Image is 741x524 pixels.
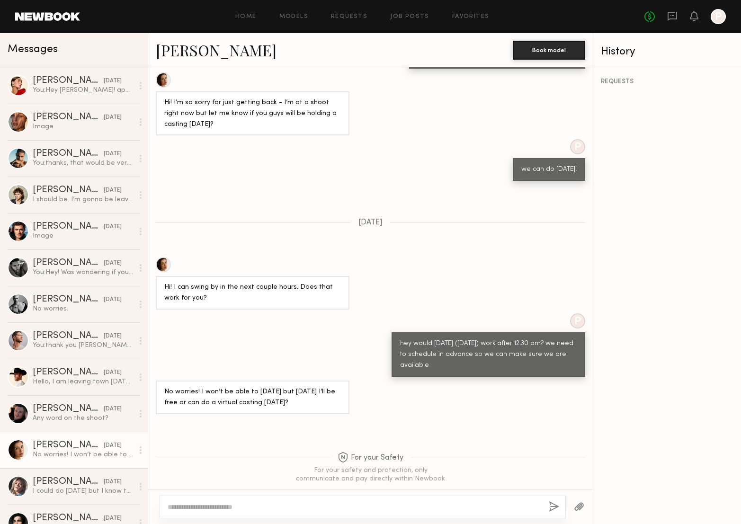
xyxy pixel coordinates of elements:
[33,404,104,414] div: [PERSON_NAME]
[711,9,726,24] a: P
[104,222,122,231] div: [DATE]
[104,150,122,159] div: [DATE]
[33,186,104,195] div: [PERSON_NAME]
[33,414,134,423] div: Any word on the shoot?
[33,368,104,377] div: [PERSON_NAME]
[104,514,122,523] div: [DATE]
[400,338,577,371] div: hey would [DATE] ([DATE]) work after 12:30 pm? we need to schedule in advance so we can make sure...
[33,450,134,459] div: No worries! I won’t be able to [DATE] but [DATE] I’ll be free or can do a virtual casting [DATE]?
[104,405,122,414] div: [DATE]
[104,295,122,304] div: [DATE]
[104,259,122,268] div: [DATE]
[331,14,367,20] a: Requests
[104,478,122,487] div: [DATE]
[164,282,341,304] div: Hi! I can swing by in the next couple hours. Does that work for you?
[164,98,341,130] div: Hi! I’m so sorry for just getting back - I’m at a shoot right now but let me know if you guys wil...
[104,368,122,377] div: [DATE]
[33,487,134,496] div: I could do [DATE] but I know that’s a week away
[104,441,122,450] div: [DATE]
[33,76,104,86] div: [PERSON_NAME]
[33,86,134,95] div: You: Hey [PERSON_NAME]! apologies for the delay, we had run into some booking issues with our pho...
[104,113,122,122] div: [DATE]
[33,514,104,523] div: [PERSON_NAME]
[33,441,104,450] div: [PERSON_NAME]
[601,46,733,57] div: History
[33,113,104,122] div: [PERSON_NAME]
[104,332,122,341] div: [DATE]
[33,231,134,240] div: Image
[33,331,104,341] div: [PERSON_NAME]
[279,14,308,20] a: Models
[452,14,490,20] a: Favorites
[521,164,577,175] div: we can do [DATE]!
[104,186,122,195] div: [DATE]
[513,45,585,53] a: Book model
[235,14,257,20] a: Home
[104,77,122,86] div: [DATE]
[33,149,104,159] div: [PERSON_NAME]
[33,195,134,204] div: I should be. I’m gonna be leaving for [US_STATE] Fashion week but that’s the 1st week of September.
[358,219,383,227] span: [DATE]
[601,79,733,85] div: REQUESTS
[33,159,134,168] div: You: thanks, that would be very helpful!
[33,304,134,313] div: No worries.
[33,341,134,350] div: You: thank you [PERSON_NAME]! much appreciated!
[33,222,104,231] div: [PERSON_NAME]
[33,377,134,386] div: Hello, I am leaving town [DATE] for a shoot and who’ll be back [DATE]. I’m interested in shooting...
[33,258,104,268] div: [PERSON_NAME]
[338,452,403,464] span: For your Safety
[164,387,341,409] div: No worries! I won’t be able to [DATE] but [DATE] I’ll be free or can do a virtual casting [DATE]?
[33,122,134,131] div: Image
[156,40,277,60] a: [PERSON_NAME]
[295,466,446,483] div: For your safety and protection, only communicate and pay directly within Newbook
[33,268,134,277] div: You: Hey! Was wondering if you were available for any shoot dates 3rd-4th week of August
[33,477,104,487] div: [PERSON_NAME]
[390,14,429,20] a: Job Posts
[513,41,585,60] button: Book model
[8,44,58,55] span: Messages
[33,295,104,304] div: [PERSON_NAME]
